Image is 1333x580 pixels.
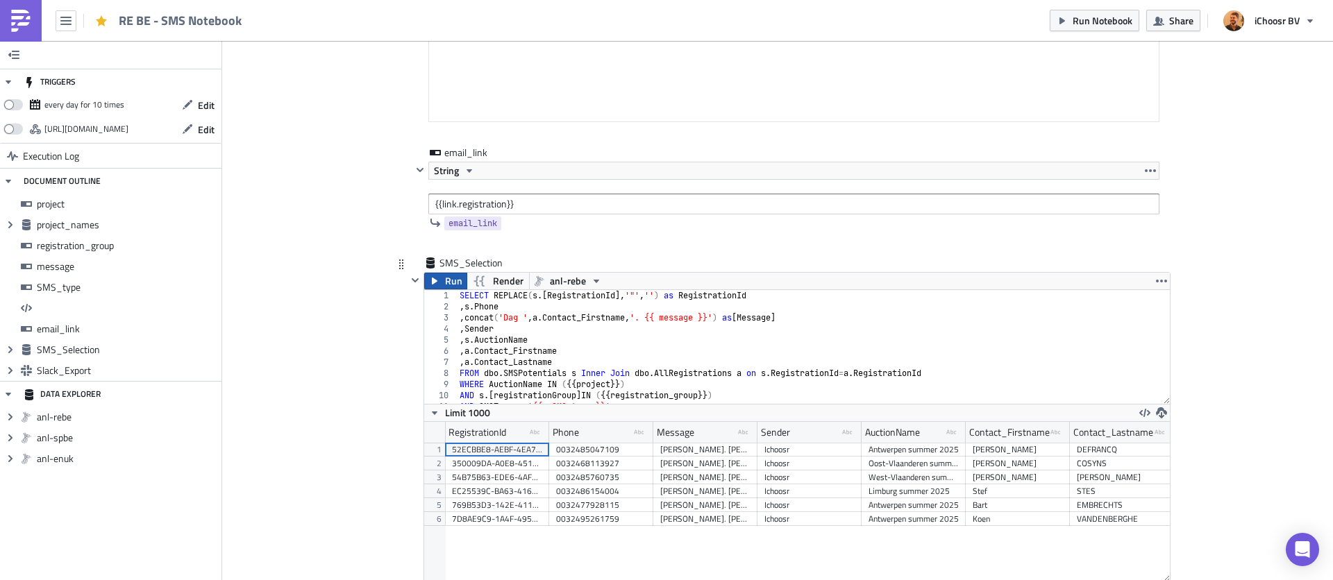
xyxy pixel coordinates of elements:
span: Execution Log [23,144,79,169]
body: Rich Text Area. Press ALT-0 for help. [6,12,724,28]
button: Share [1146,10,1200,31]
span: Render [493,273,523,289]
div: 0032495261759 [556,512,646,526]
p: Example message deposit SMS: [PERSON_NAME] thuisbatterij? Betaal voor het einde van deze week je ... [6,6,724,28]
div: Ichoosr [764,484,855,498]
div: Ichoosr [764,470,855,484]
div: DOCUMENT OUTLINE [24,169,101,194]
div: COSYNS [1077,457,1167,470]
div: Message [657,422,694,443]
div: TRIGGERS [24,69,76,94]
div: DATA EXPLORER [24,382,101,407]
span: registration_group [37,239,218,252]
div: [PERSON_NAME] [973,470,1063,484]
span: anl-enuk [37,452,218,465]
div: Antwerpen summer 2025 [869,443,959,457]
button: anl-rebe [529,273,607,289]
span: project [37,198,218,210]
button: Render [467,273,530,289]
div: Contact_Firstname [969,422,1050,443]
div: Koen [973,512,1063,526]
div: 8 [424,368,458,379]
button: Edit [175,94,221,116]
div: 4 [424,323,458,334]
div: https://pushmetrics.io/api/v1/report/QmL3g4QLD8/webhook?token=1e4240863da54fb88a8e1464160075da [44,119,128,139]
body: Rich Text Area. Press ALT-0 for help. [6,6,724,28]
div: Bart [973,498,1063,512]
div: every day for 10 times [44,94,124,115]
div: [PERSON_NAME]. [PERSON_NAME] thuisbatterij? Betaal voor het einde van deze week je waarborg voor ... [660,498,751,512]
h1: Parameters for SMS selection [6,13,724,35]
div: Oost-Vlaanderen summer 2025 [869,457,959,470]
body: Rich Text Area. Press ALT-0 for help. [6,6,724,17]
div: 6 [424,346,458,357]
span: Edit [198,122,215,137]
p: Enter the project, we expect a specific format where each project is within single quotes and eac... [6,6,724,28]
div: Phone [553,422,579,443]
button: Limit 1000 [424,404,495,421]
div: 350009DA-A0E8-451E-A1AB-8FDF3A3A0A95 [452,457,542,470]
p: Adjust the parameters for your SMS selection, once they have all been filled in you can press the... [6,6,724,28]
h2: Registration groups [6,12,724,28]
div: [PERSON_NAME]. [PERSON_NAME] thuisbatterij? Betaal voor het einde van deze week je waarborg voor ... [660,512,751,526]
div: [PERSON_NAME]. [PERSON_NAME] thuisbatterij? Betaal voor het einde van deze week je waarborg voor ... [660,484,751,498]
span: anl-rebe [550,273,586,289]
p: Example: '[GEOGRAPHIC_DATA] spring 2024', '[GEOGRAPHIC_DATA] 2024' [6,6,724,17]
span: Share [1169,13,1193,28]
div: [PERSON_NAME] [973,457,1063,470]
div: RegistrationId [448,422,506,443]
div: 54B75B63-EDE6-4AF2-8792-9CF22567E73A [452,470,542,484]
span: email_link [444,146,500,160]
h2: Project [6,12,724,28]
div: [PERSON_NAME]. [PERSON_NAME] thuisbatterij? Betaal voor het einde van deze week je waarborg voor ... [660,457,751,470]
span: message [37,260,218,273]
div: Antwerpen summer 2025 [869,512,959,526]
body: Rich Text Area. Press ALT-0 for help. [6,13,724,35]
img: PushMetrics [10,10,32,32]
p: Example message final SMS: Nog meer genieten van [PERSON_NAME] zonne-energie? Laatste kans! Bekij... [6,6,724,28]
div: [PERSON_NAME]. [PERSON_NAME] thuisbatterij? Betaal voor het einde van deze week je waarborg voor ... [660,470,751,484]
div: 0032477928115 [556,498,646,512]
button: Run Notebook [1050,10,1139,31]
div: EC25539C-BA63-4160-BC32-BF5166CF0942 [452,484,542,498]
div: Ichoosr [764,443,855,457]
span: project_names [37,219,218,231]
span: email_link [448,216,497,230]
div: 2 [424,301,458,312]
div: STES [1077,484,1167,498]
body: Rich Text Area. Press ALT-0 for help. [6,6,724,43]
body: Rich Text Area. Press ALT-0 for help. [6,6,695,47]
span: RE BE - SMS Notebook [119,12,243,28]
div: Sender [761,422,790,443]
div: [PERSON_NAME]. [PERSON_NAME] thuisbatterij? Betaal voor het einde van deze week je waarborg voor ... [660,443,751,457]
div: 7D8AE9C9-1A4F-4957-9F27-E76DE4C464C9 [452,512,542,526]
span: email_link [37,323,218,335]
span: Limit 1000 [445,405,490,420]
div: 7 [424,357,458,368]
h2: SMS Type [6,12,724,28]
div: Antwerpen summer 2025 [869,498,959,512]
div: 0032468113927 [556,457,646,470]
div: Ichoosr [764,457,855,470]
span: SMS_Selection [439,256,504,270]
div: Limburg summer 2025 [869,484,959,498]
div: 1 [424,290,458,301]
div: 0032485047109 [556,443,646,457]
a: email_link [444,216,501,230]
button: Hide content [412,162,428,178]
span: SMS_Selection [37,343,218,356]
div: AuctionName [865,422,920,443]
p: Select the type of SMS you want to send out. [6,6,724,17]
span: SMS_type [37,281,218,293]
span: Slack_Export [37,364,218,377]
div: 0032486154004 [556,484,646,498]
h2: Message [6,12,724,28]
